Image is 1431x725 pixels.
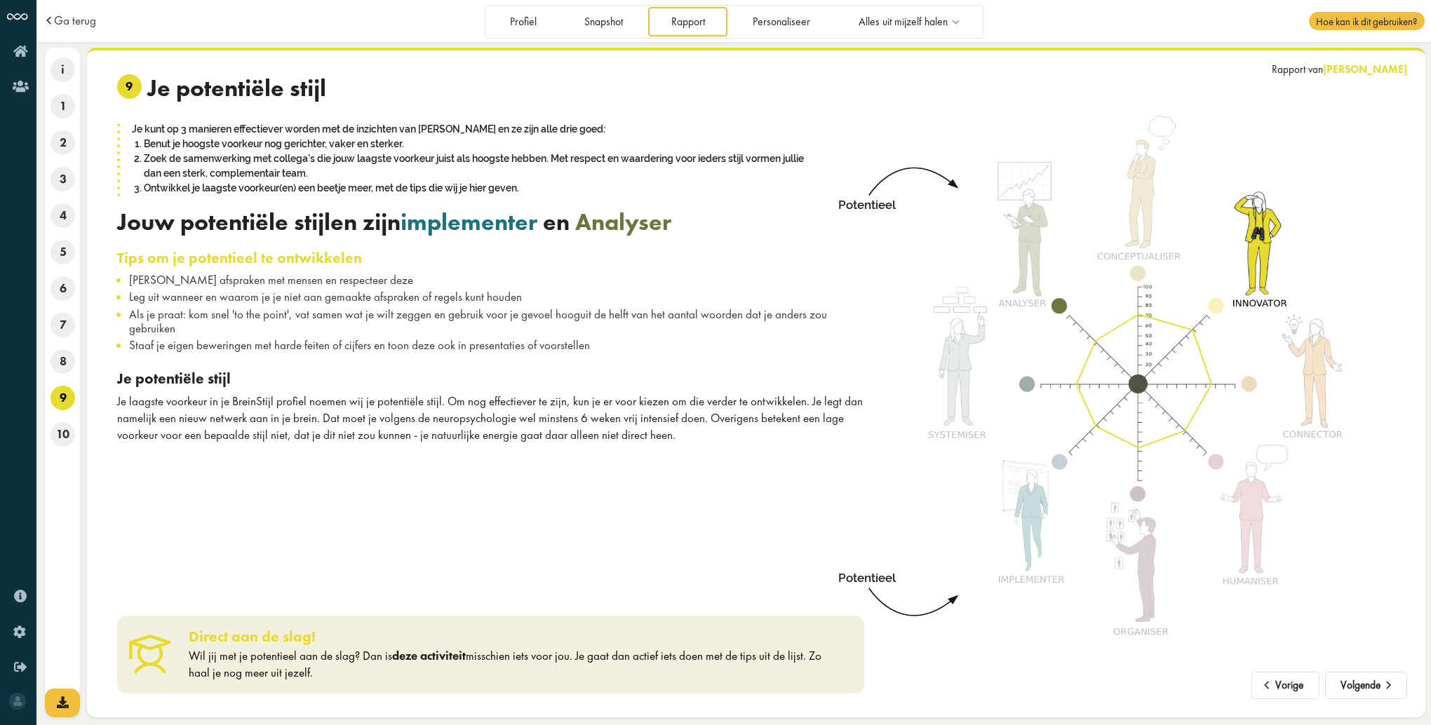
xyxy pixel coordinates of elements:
a: Rapport [648,7,727,36]
span: 10 [51,422,75,447]
h3: Tips om je potentieel te ontwikkelen [117,249,864,267]
span: 3 [51,167,75,191]
span: analyser [575,207,671,237]
img: innovator [911,114,1366,654]
button: Volgende [1325,672,1407,700]
div: Wil jij met je potentieel aan de slag? Dan is misschien iets voor jou. Je gaat dan actief iets do... [189,648,828,682]
div: Je laagste voorkeur in je BreinStijl profiel noemen wij je potentiële stijl. Om nog effectiever t... [117,393,864,443]
span: Je potentiële stijl [147,74,326,103]
div: Rapport van [1272,62,1407,76]
span: Als je praat: kom snel 'to the point', vat samen wat je wilt zeggen en gebruik voor je gevoel hoo... [129,306,827,336]
span: 7 [51,313,75,337]
li: Zoek de samenwerking met collega's die jouw laagste voorkeur juist als hoogste hebben. Met respec... [144,151,807,181]
a: Alles uit mijzelf halen [835,7,981,36]
span: 6 [51,276,75,301]
div: Potentieel [827,197,907,214]
a: Personaliseer [730,7,833,36]
a: deze activiteit [392,648,466,663]
li: Ontwikkel je laagste voorkeur(en) een beetje meer, met de tips die wij je hier geven. [144,181,807,196]
span: 9 [51,386,75,410]
span: 2 [51,130,75,155]
li: Benut je hoogste voorkeur nog gerichter, vaker en sterker. [144,137,807,151]
div: Potentieel [827,570,907,587]
span: 8 [51,349,75,374]
a: Snapshot [562,7,646,36]
span: i [51,57,75,82]
button: Vorige [1251,672,1319,700]
div: Je kunt op 3 manieren effectiever worden met de inzichten van [PERSON_NAME] en ze zijn alle drie ... [117,121,819,196]
h2: Jouw potentiële stijlen zijn [117,208,864,237]
span: en [543,207,570,237]
span: [PERSON_NAME] [1323,62,1407,76]
span: 9 [117,74,142,99]
span: 1 [51,94,75,118]
span: Staaf je eigen beweringen met harde feiten of cijfers en toon deze ook in presentaties of voorste... [129,337,590,353]
a: Ga terug [54,15,96,27]
h3: Je potentiële stijl [117,370,864,388]
a: Profiel [487,7,559,36]
span: implementer [401,207,537,237]
span: Hoe kan ik dit gebruiken? [1309,12,1424,30]
span: 4 [51,203,75,228]
span: Leg uit wanneer en waarom je je niet aan gemaakte afspraken of regels kunt houden [129,289,522,304]
span: [PERSON_NAME] afspraken met mensen en respecteer deze [129,272,413,287]
span: Alles uit mijzelf halen [859,16,948,28]
span: 5 [51,240,75,264]
h3: Direct aan de slag! [189,628,828,646]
